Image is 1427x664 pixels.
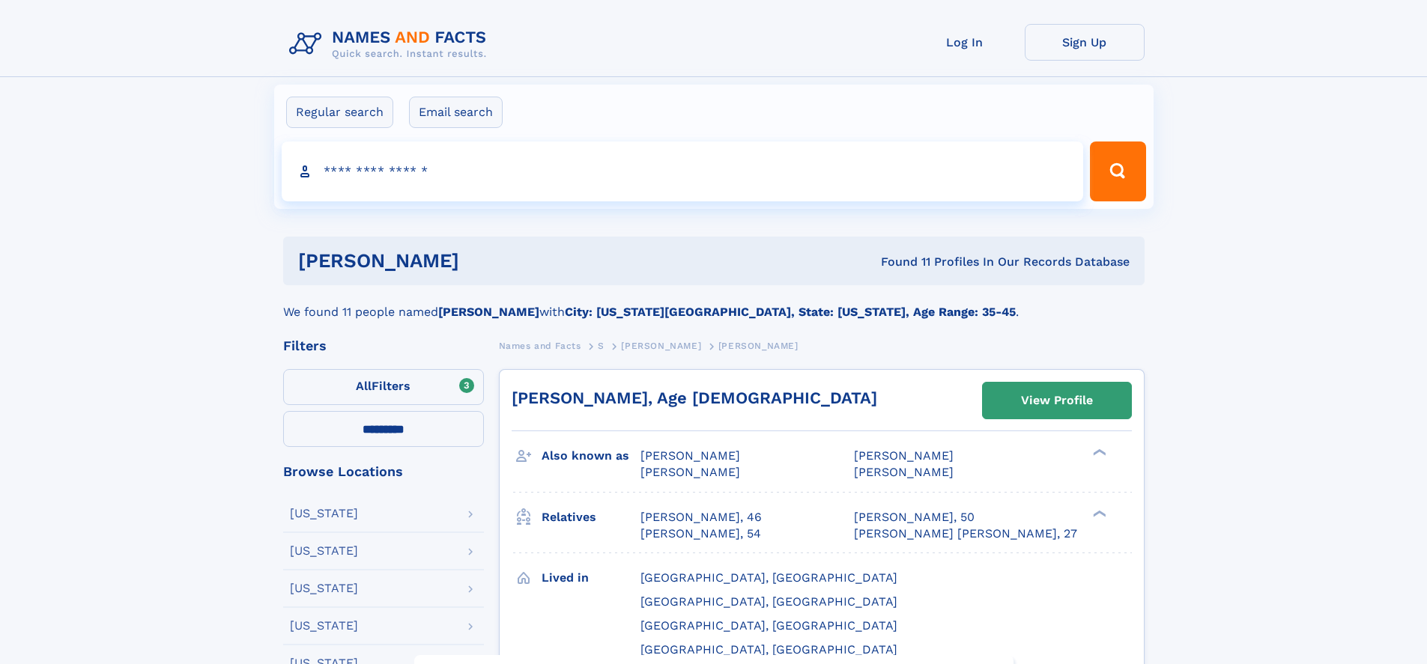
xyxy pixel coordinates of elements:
[640,642,897,657] span: [GEOGRAPHIC_DATA], [GEOGRAPHIC_DATA]
[1025,24,1145,61] a: Sign Up
[1089,448,1107,457] div: ❯
[598,336,605,355] a: S
[598,341,605,351] span: S
[290,545,358,557] div: [US_STATE]
[905,24,1025,61] a: Log In
[542,565,640,591] h3: Lived in
[286,97,393,128] label: Regular search
[283,285,1145,321] div: We found 11 people named with .
[854,465,954,479] span: [PERSON_NAME]
[283,465,484,478] div: Browse Locations
[1089,508,1107,518] div: ❯
[854,526,1077,542] a: [PERSON_NAME] [PERSON_NAME], 27
[290,582,358,594] div: [US_STATE]
[438,305,539,319] b: [PERSON_NAME]
[854,448,954,463] span: [PERSON_NAME]
[640,570,897,585] span: [GEOGRAPHIC_DATA], [GEOGRAPHIC_DATA]
[512,389,877,407] a: [PERSON_NAME], Age [DEMOGRAPHIC_DATA]
[640,594,897,609] span: [GEOGRAPHIC_DATA], [GEOGRAPHIC_DATA]
[640,509,762,526] a: [PERSON_NAME], 46
[621,341,701,351] span: [PERSON_NAME]
[283,339,484,353] div: Filters
[499,336,581,355] a: Names and Facts
[409,97,503,128] label: Email search
[542,443,640,469] h3: Also known as
[718,341,799,351] span: [PERSON_NAME]
[283,369,484,405] label: Filters
[290,508,358,520] div: [US_STATE]
[282,141,1084,201] input: search input
[854,509,975,526] a: [PERSON_NAME], 50
[640,618,897,633] span: [GEOGRAPHIC_DATA], [GEOGRAPHIC_DATA]
[283,24,499,64] img: Logo Names and Facts
[670,254,1130,270] div: Found 11 Profiles In Our Records Database
[356,379,372,393] span: All
[640,526,761,542] a: [PERSON_NAME], 54
[298,252,670,270] h1: [PERSON_NAME]
[1090,141,1145,201] button: Search Button
[542,505,640,530] h3: Relatives
[565,305,1016,319] b: City: [US_STATE][GEOGRAPHIC_DATA], State: [US_STATE], Age Range: 35-45
[640,448,740,463] span: [PERSON_NAME]
[983,383,1131,418] a: View Profile
[1021,383,1093,418] div: View Profile
[640,465,740,479] span: [PERSON_NAME]
[621,336,701,355] a: [PERSON_NAME]
[290,620,358,632] div: [US_STATE]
